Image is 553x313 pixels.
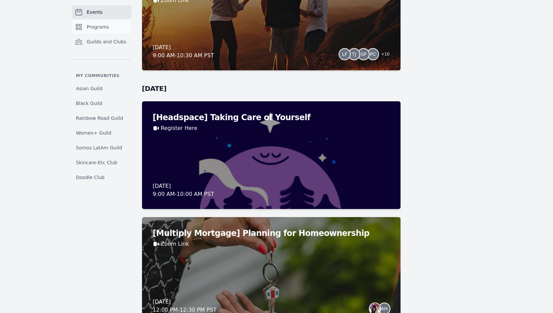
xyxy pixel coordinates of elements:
span: Black Guild [76,100,103,107]
span: TJ [352,52,356,57]
span: Rainbow Road Guild [76,115,123,121]
a: Black Guild [72,97,131,109]
div: [DATE] 9:00 AM - 10:30 AM PST [153,43,214,60]
span: PC [370,52,376,57]
span: Events [87,9,103,15]
a: Doodle Club [72,171,131,183]
a: Events [72,5,131,19]
nav: Sidebar [72,5,131,183]
h2: [DATE] [142,84,401,93]
span: Doodle Club [76,174,105,181]
a: Register Here [161,124,198,132]
a: Guilds and Clubs [72,35,131,48]
span: Skincare-Etc Club [76,159,117,166]
a: Zoom Link [161,240,189,248]
a: Programs [72,20,131,34]
p: My communities [72,73,131,78]
span: SP [360,52,366,57]
a: [Headspace] Taking Care of YourselfRegister Here[DATE]9:00 AM-10:00 AM PST [142,101,401,209]
span: Women+ Guild [76,130,111,136]
div: [DATE] 9:00 AM - 10:00 AM PST [153,182,214,198]
span: Programs [87,24,109,30]
a: Women+ Guild [72,127,131,139]
a: Asian Guild [72,82,131,95]
a: Rainbow Road Guild [72,112,131,124]
span: Somos LatAm Guild [76,144,122,151]
h2: [Headspace] Taking Care of Yourself [153,112,390,123]
a: Skincare-Etc Club [72,156,131,169]
span: + 10 [377,50,389,60]
span: Guilds and Clubs [87,38,127,45]
span: AH [381,306,387,311]
span: LF [342,52,347,57]
h2: [Multiply Mortgage] Planning for Homeownership [153,228,390,239]
a: Somos LatAm Guild [72,142,131,154]
span: Asian Guild [76,85,103,92]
